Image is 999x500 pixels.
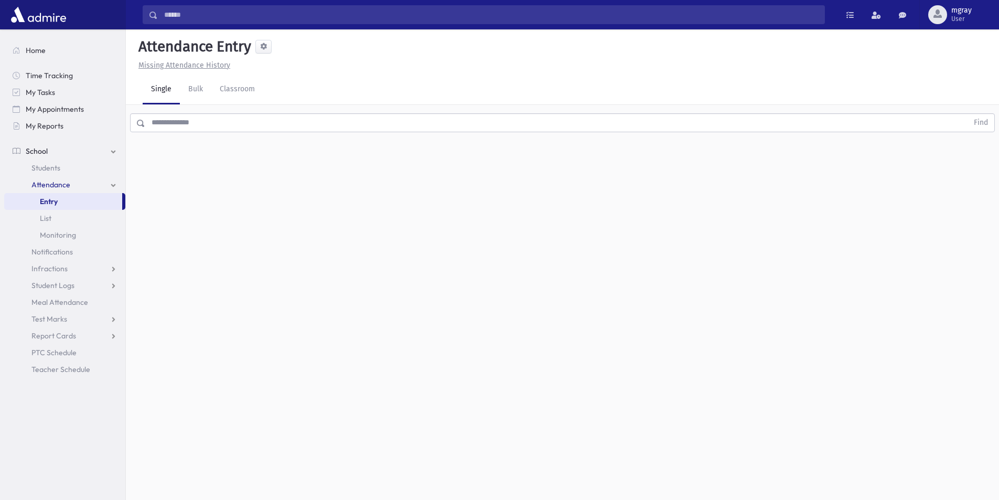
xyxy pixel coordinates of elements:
span: Notifications [31,247,73,257]
a: Monitoring [4,227,125,243]
a: Bulk [180,75,211,104]
span: Teacher Schedule [31,365,90,374]
a: My Reports [4,118,125,134]
a: Missing Attendance History [134,61,230,70]
a: Single [143,75,180,104]
span: mgray [951,6,972,15]
a: Students [4,159,125,176]
span: Test Marks [31,314,67,324]
a: My Tasks [4,84,125,101]
span: Meal Attendance [31,297,88,307]
a: Test Marks [4,311,125,327]
a: Infractions [4,260,125,277]
a: School [4,143,125,159]
span: Infractions [31,264,68,273]
button: Find [968,114,994,132]
a: PTC Schedule [4,344,125,361]
span: PTC Schedule [31,348,77,357]
span: Attendance [31,180,70,189]
span: Home [26,46,46,55]
span: Students [31,163,60,173]
a: List [4,210,125,227]
span: My Reports [26,121,63,131]
a: Home [4,42,125,59]
a: Attendance [4,176,125,193]
h5: Attendance Entry [134,38,251,56]
a: Student Logs [4,277,125,294]
a: Entry [4,193,122,210]
a: Meal Attendance [4,294,125,311]
span: Time Tracking [26,71,73,80]
span: School [26,146,48,156]
span: My Tasks [26,88,55,97]
a: Report Cards [4,327,125,344]
span: My Appointments [26,104,84,114]
a: Time Tracking [4,67,125,84]
a: Classroom [211,75,263,104]
span: Report Cards [31,331,76,341]
span: User [951,15,972,23]
span: List [40,214,51,223]
span: Entry [40,197,58,206]
a: Teacher Schedule [4,361,125,378]
a: Notifications [4,243,125,260]
u: Missing Attendance History [138,61,230,70]
a: My Appointments [4,101,125,118]
input: Search [158,5,824,24]
img: AdmirePro [8,4,69,25]
span: Monitoring [40,230,76,240]
span: Student Logs [31,281,74,290]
